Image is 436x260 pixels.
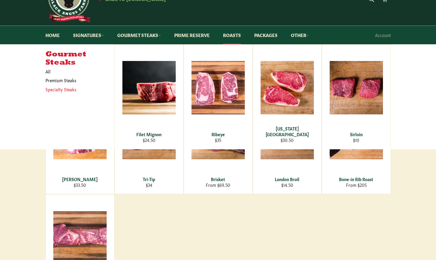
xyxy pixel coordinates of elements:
img: Ribeye [191,61,245,114]
a: Specialty Steaks [42,85,108,94]
a: Prime Reserve [168,26,216,44]
a: New York Strip [US_STATE][GEOGRAPHIC_DATA] $30.50 [253,44,322,149]
img: Filet Mignon [122,61,176,114]
div: From $69.50 [188,182,248,188]
a: Roasts [217,26,247,44]
a: All [42,67,115,76]
a: Home [39,26,66,44]
a: Packages [248,26,284,44]
img: Sirloin [330,61,383,114]
div: Sirloin [326,131,387,137]
div: Filet Mignon [118,131,179,137]
a: Account [372,26,394,44]
div: $24.50 [118,137,179,143]
div: $30.50 [257,137,318,143]
div: $35 [188,137,248,143]
img: New York Strip [261,61,314,114]
div: $33.50 [49,182,110,188]
div: Ribeye [188,131,248,137]
div: [US_STATE][GEOGRAPHIC_DATA] [257,126,318,137]
div: Brisket [188,176,248,182]
a: Ribeye Ribeye $35 [184,44,253,149]
h5: Gourmet Steaks [45,50,115,67]
div: From $205 [326,182,387,188]
a: Filet Mignon Filet Mignon $24.50 [115,44,184,149]
div: $14.50 [257,182,318,188]
a: Gourmet Steaks [111,26,167,44]
div: $34 [118,182,179,188]
div: London Broil [257,176,318,182]
div: $10 [326,137,387,143]
div: [PERSON_NAME] [49,176,110,182]
a: Signatures [67,26,110,44]
div: Bone-in Rib Roast [326,176,387,182]
a: Other [285,26,315,44]
a: Sirloin Sirloin $10 [322,44,391,149]
div: Tri-Tip [118,176,179,182]
a: Premium Steaks [42,76,108,85]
